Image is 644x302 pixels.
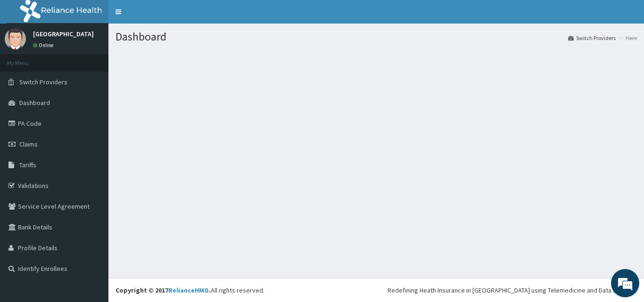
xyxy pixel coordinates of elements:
a: RelianceHMO [168,286,209,294]
div: Redefining Heath Insurance in [GEOGRAPHIC_DATA] using Telemedicine and Data Science! [388,286,637,295]
h1: Dashboard [116,31,637,43]
footer: All rights reserved. [108,278,644,302]
img: User Image [5,28,26,49]
li: Here [617,34,637,42]
a: Switch Providers [568,34,616,42]
span: Dashboard [19,98,50,107]
span: Switch Providers [19,78,67,86]
a: Online [33,42,56,49]
p: [GEOGRAPHIC_DATA] [33,31,94,37]
span: Tariffs [19,161,36,169]
strong: Copyright © 2017 . [116,286,211,294]
span: Claims [19,140,38,148]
